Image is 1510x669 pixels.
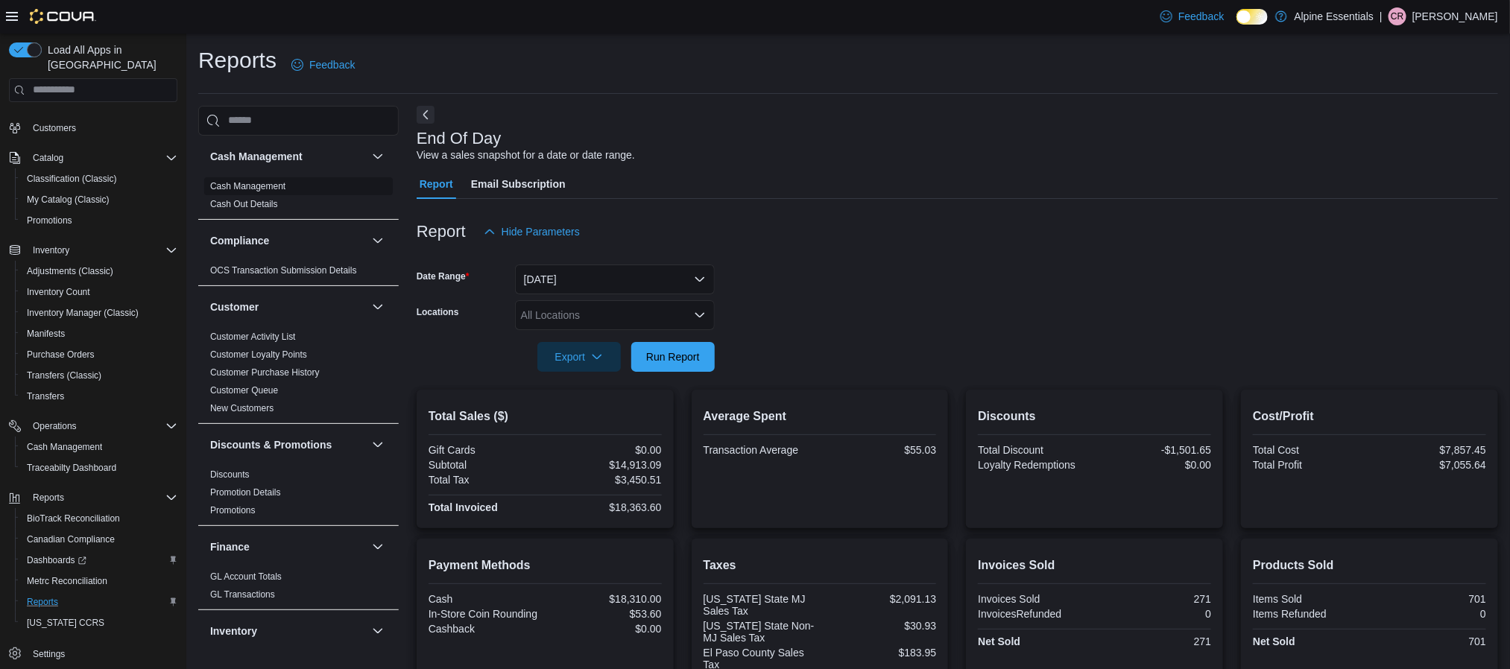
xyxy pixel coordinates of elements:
[15,592,183,612] button: Reports
[1253,608,1366,620] div: Items Refunded
[210,571,282,583] span: GL Account Totals
[21,212,78,229] a: Promotions
[210,487,281,498] a: Promotion Details
[210,437,366,452] button: Discounts & Promotions
[27,119,82,137] a: Customers
[33,122,76,134] span: Customers
[548,474,661,486] div: $3,450.51
[548,444,661,456] div: $0.00
[210,233,269,248] h3: Compliance
[210,331,296,343] span: Customer Activity List
[198,261,399,285] div: Compliance
[210,539,366,554] button: Finance
[309,57,355,72] span: Feedback
[369,436,387,454] button: Discounts & Promotions
[27,118,177,137] span: Customers
[21,510,177,527] span: BioTrack Reconciliation
[1154,1,1230,31] a: Feedback
[21,191,177,209] span: My Catalog (Classic)
[704,593,817,617] div: [US_STATE] State MJ Sales Tax
[478,217,586,247] button: Hide Parameters
[210,384,278,396] span: Customer Queue
[1373,444,1486,456] div: $7,857.45
[1412,7,1498,25] p: [PERSON_NAME]
[704,620,817,644] div: [US_STATE] State Non-MJ Sales Tax
[21,170,177,188] span: Classification (Classic)
[210,180,285,192] span: Cash Management
[33,152,63,164] span: Catalog
[33,244,69,256] span: Inventory
[1373,593,1486,605] div: 701
[21,387,177,405] span: Transfers
[27,489,70,507] button: Reports
[27,513,120,524] span: BioTrack Reconciliation
[27,645,71,663] a: Settings
[198,328,399,423] div: Customer
[21,262,119,280] a: Adjustments (Classic)
[210,504,256,516] span: Promotions
[27,194,110,206] span: My Catalog (Classic)
[429,474,542,486] div: Total Tax
[515,264,715,294] button: [DATE]
[417,130,502,148] h3: End Of Day
[210,198,278,210] span: Cash Out Details
[548,459,661,471] div: $14,913.09
[429,459,542,471] div: Subtotal
[3,148,183,168] button: Catalog
[27,149,69,167] button: Catalog
[21,438,108,456] a: Cash Management
[27,390,64,402] span: Transfers
[21,614,110,632] a: [US_STATE] CCRS
[21,346,177,364] span: Purchase Orders
[21,346,101,364] a: Purchase Orders
[429,608,542,620] div: In-Store Coin Rounding
[1178,9,1224,24] span: Feedback
[210,571,282,582] a: GL Account Totals
[33,492,64,504] span: Reports
[21,551,92,569] a: Dashboards
[1253,635,1295,647] strong: Net Sold
[210,437,332,452] h3: Discounts & Promotions
[546,342,612,372] span: Export
[823,620,936,632] div: $30.93
[27,241,75,259] button: Inventory
[646,349,700,364] span: Run Report
[823,593,936,605] div: $2,091.13
[27,596,58,608] span: Reports
[198,466,399,525] div: Discounts & Promotions
[417,148,635,163] div: View a sales snapshot for a date or date range.
[1098,593,1211,605] div: 271
[210,402,274,414] span: New Customers
[420,169,453,199] span: Report
[21,572,177,590] span: Metrc Reconciliation
[1253,408,1486,425] h2: Cost/Profit
[978,593,1091,605] div: Invoices Sold
[21,304,145,322] a: Inventory Manager (Classic)
[198,177,399,219] div: Cash Management
[3,642,183,664] button: Settings
[210,299,259,314] h3: Customer
[27,644,177,662] span: Settings
[1098,608,1211,620] div: 0
[429,623,542,635] div: Cashback
[694,309,706,321] button: Open list of options
[198,45,277,75] h1: Reports
[285,50,361,80] a: Feedback
[3,240,183,261] button: Inventory
[15,365,183,386] button: Transfers (Classic)
[21,510,126,527] a: BioTrack Reconciliation
[27,489,177,507] span: Reports
[210,505,256,516] a: Promotions
[21,530,121,548] a: Canadian Compliance
[21,593,64,611] a: Reports
[15,437,183,457] button: Cash Management
[502,224,580,239] span: Hide Parameters
[548,593,661,605] div: $18,310.00
[417,106,435,124] button: Next
[823,444,936,456] div: $55.03
[210,403,274,413] a: New Customers
[27,215,72,226] span: Promotions
[27,575,107,587] span: Metrc Reconciliation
